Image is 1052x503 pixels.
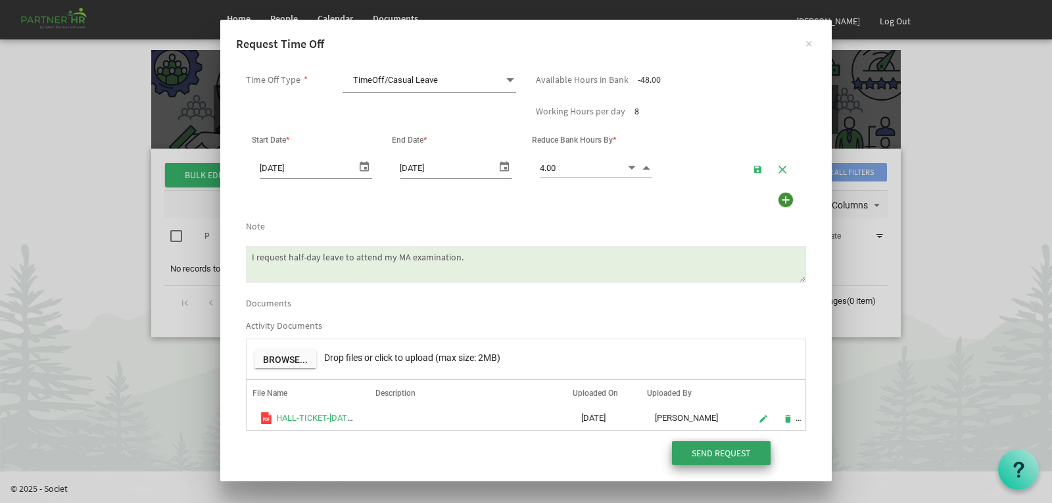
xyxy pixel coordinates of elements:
[792,26,825,59] button: ×
[740,406,805,430] td: is Command column column header
[776,190,796,210] img: add.png
[536,107,625,116] label: Working Hours per day
[647,389,692,398] span: Uploaded By
[532,135,616,145] span: Reduce Bank Hours By
[252,389,287,398] span: File Name
[392,135,427,145] span: End Date
[252,135,289,145] span: Start Date
[246,222,265,231] label: Note
[773,159,792,178] button: Cancel
[356,156,372,176] span: select
[375,389,416,398] span: Description
[634,105,639,117] span: 8
[753,409,773,427] button: Edit
[567,406,642,430] td: 30/08/2025 is template cell column header Uploaded On
[536,75,629,85] label: Available Hours in Bank
[246,299,291,308] label: Documents
[775,189,796,210] div: Add more time to Request
[638,74,661,85] span: -48.00
[496,156,512,176] span: select
[254,350,316,368] button: Browse...
[672,441,771,465] input: Send Request
[640,160,652,175] span: Increment value
[641,406,740,430] td: Deepti Mayee Nayak column header Uploaded By
[778,409,798,427] button: Delete
[247,406,370,430] td: HALL-TICKET-JUNE2025-MAHI2410185.pdf is template cell column header File Name
[246,246,806,283] textarea: Only applicable after 6 months of service for summer vacations/holidays etc.
[276,413,424,423] a: HALL-TICKET-[DATE]-MAHI2410185.pdf
[748,159,768,178] button: Save
[370,406,567,430] td: column header Description
[573,389,618,398] span: Uploaded On
[626,160,638,175] span: Decrement value
[236,36,816,53] h4: Request Time Off
[246,75,300,85] label: Time Off Type
[246,321,322,331] label: Activity Documents
[324,352,500,363] span: Drop files or click to upload (max size: 2MB)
